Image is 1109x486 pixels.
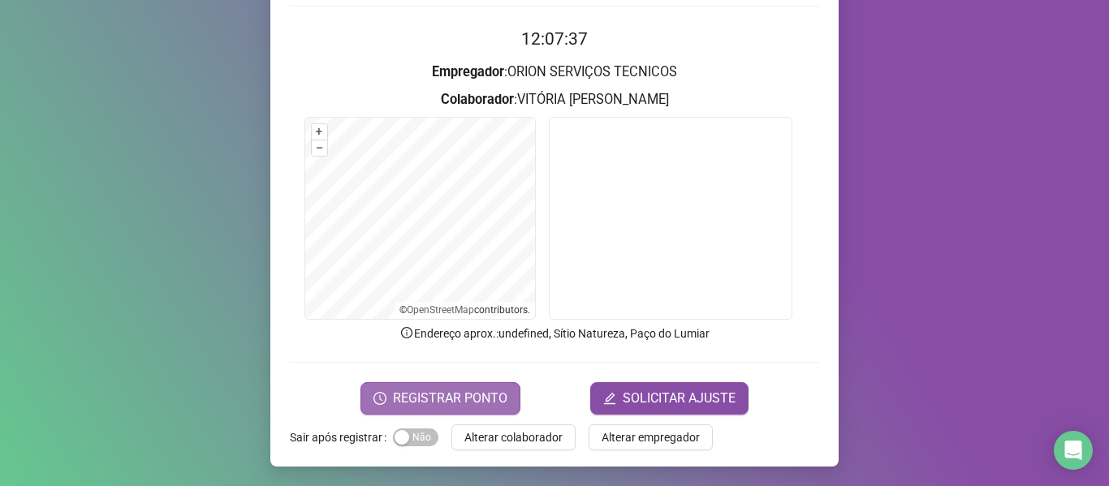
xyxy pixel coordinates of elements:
li: © contributors. [399,304,530,316]
p: Endereço aprox. : undefined, Sítio Natureza, Paço do Lumiar [290,325,819,342]
time: 12:07:37 [521,29,588,49]
span: Alterar empregador [602,428,700,446]
strong: Colaborador [441,92,514,107]
strong: Empregador [432,64,504,80]
button: editSOLICITAR AJUSTE [590,382,749,415]
span: REGISTRAR PONTO [393,389,507,408]
button: + [312,124,327,140]
label: Sair após registrar [290,424,393,450]
h3: : VITÓRIA [PERSON_NAME] [290,89,819,110]
span: Alterar colaborador [464,428,563,446]
button: REGISTRAR PONTO [360,382,520,415]
span: info-circle [399,325,414,340]
span: edit [603,392,616,405]
a: OpenStreetMap [407,304,474,316]
button: Alterar colaborador [451,424,576,450]
span: SOLICITAR AJUSTE [623,389,736,408]
div: Open Intercom Messenger [1054,431,1093,470]
span: clock-circle [373,392,386,405]
h3: : ORION SERVIÇOS TECNICOS [290,62,819,83]
button: – [312,140,327,156]
button: Alterar empregador [589,424,713,450]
